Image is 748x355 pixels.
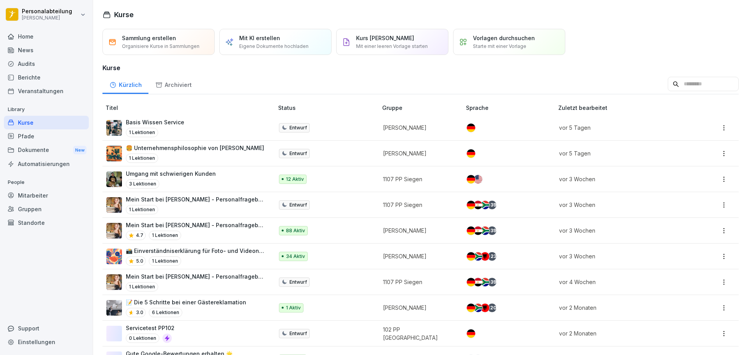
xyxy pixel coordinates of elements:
[106,171,122,187] img: ibmq16c03v2u1873hyb2ubud.png
[73,146,86,155] div: New
[149,231,181,240] p: 1 Lektionen
[102,74,148,94] a: Kürzlich
[559,175,683,183] p: vor 3 Wochen
[467,278,475,286] img: de.svg
[126,195,266,203] p: Mein Start bei [PERSON_NAME] - Personalfragebogen
[22,15,72,21] p: [PERSON_NAME]
[126,247,266,255] p: 📸 Einverständniserklärung für Foto- und Videonutzung
[106,223,122,238] img: aaay8cu0h1hwaqqp9269xjan.png
[136,309,143,316] p: 3.0
[126,334,159,343] p: 0 Lektionen
[474,175,482,184] img: us.svg
[136,232,143,239] p: 4.7
[106,146,122,161] img: piso4cs045sdgh18p3b5ocgn.png
[467,175,475,184] img: de.svg
[289,330,307,337] p: Entwurf
[474,304,482,312] img: za.svg
[126,179,159,189] p: 3 Lektionen
[148,74,198,94] a: Archiviert
[239,34,280,42] p: Mit KI erstellen
[122,43,199,50] p: Organisiere Kurse in Sammlungen
[4,71,89,84] a: Berichte
[286,176,304,183] p: 12 Aktiv
[4,176,89,189] p: People
[4,189,89,202] a: Mitarbeiter
[4,202,89,216] a: Gruppen
[4,57,89,71] a: Audits
[356,43,428,50] p: Mit einer leeren Vorlage starten
[4,103,89,116] p: Library
[467,329,475,338] img: de.svg
[467,149,475,158] img: de.svg
[383,124,453,132] p: [PERSON_NAME]
[106,274,122,290] img: aaay8cu0h1hwaqqp9269xjan.png
[4,129,89,143] a: Pfade
[106,120,122,136] img: q0jl4bd5xju9p4hrjzcacmjx.png
[126,154,158,163] p: 1 Lektionen
[559,201,683,209] p: vor 3 Wochen
[4,157,89,171] a: Automatisierungen
[474,252,482,261] img: za.svg
[481,252,489,261] img: al.svg
[4,335,89,349] a: Einstellungen
[383,325,453,342] p: 102 PP [GEOGRAPHIC_DATA]
[559,149,683,157] p: vor 5 Tagen
[289,279,307,286] p: Entwurf
[4,321,89,335] div: Support
[467,226,475,235] img: de.svg
[4,30,89,43] a: Home
[289,150,307,157] p: Entwurf
[559,124,683,132] p: vor 5 Tagen
[474,226,482,235] img: eg.svg
[126,298,246,306] p: 📝 Die 5 Schritte bei einer Gästereklamation
[4,84,89,98] a: Veranstaltungen
[4,216,89,230] a: Standorte
[106,300,122,316] img: oxsac4sd6q4ntjxav4mftrwt.png
[126,128,158,137] p: 1 Lektionen
[383,175,453,183] p: 1107 PP Siegen
[488,252,496,261] div: + 23
[473,34,535,42] p: Vorlagen durchsuchen
[466,104,555,112] p: Sprache
[136,258,143,265] p: 5.0
[126,272,266,281] p: Mein Start bei [PERSON_NAME] - Personalfragebogen
[559,252,683,260] p: vor 3 Wochen
[149,256,181,266] p: 1 Lektionen
[286,227,305,234] p: 88 Aktiv
[559,304,683,312] p: vor 2 Monaten
[126,144,264,152] p: 🍔 Unternehmensphilosophie von [PERSON_NAME]
[488,201,496,209] div: + 39
[286,253,305,260] p: 34 Aktiv
[474,201,482,209] img: eg.svg
[22,8,72,15] p: Personalabteilung
[383,149,453,157] p: [PERSON_NAME]
[467,201,475,209] img: de.svg
[481,201,489,209] img: za.svg
[4,43,89,57] a: News
[356,34,414,42] p: Kurs [PERSON_NAME]
[488,226,496,235] div: + 39
[102,63,739,72] h3: Kurse
[122,34,176,42] p: Sammlung erstellen
[467,252,475,261] img: de.svg
[4,116,89,129] a: Kurse
[383,201,453,209] p: 1107 PP Siegen
[278,104,379,112] p: Status
[488,304,496,312] div: + 20
[383,278,453,286] p: 1107 PP Siegen
[383,226,453,235] p: [PERSON_NAME]
[481,278,489,286] img: za.svg
[559,278,683,286] p: vor 4 Wochen
[473,43,526,50] p: Starte mit einer Vorlage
